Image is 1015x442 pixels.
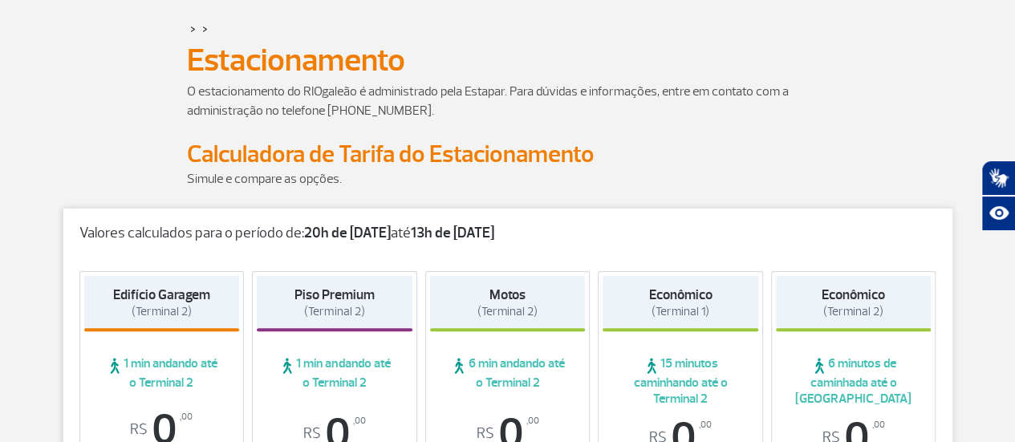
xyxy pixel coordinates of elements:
span: (Terminal 2) [477,304,538,319]
span: 15 minutos caminhando até o Terminal 2 [603,355,758,407]
p: Simule e compare as opções. [187,169,829,189]
h2: Calculadora de Tarifa do Estacionamento [187,140,829,169]
strong: Econômico [649,286,713,303]
span: 1 min andando até o Terminal 2 [257,355,412,391]
span: (Terminal 2) [823,304,883,319]
span: (Terminal 2) [132,304,192,319]
strong: 13h de [DATE] [411,224,494,242]
button: Abrir tradutor de língua de sinais. [981,160,1015,196]
sup: ,00 [699,416,712,434]
p: O estacionamento do RIOgaleão é administrado pela Estapar. Para dúvidas e informações, entre em c... [187,82,829,120]
a: > [202,19,208,38]
sup: ,00 [353,412,366,430]
h1: Estacionamento [187,47,829,74]
span: (Terminal 1) [652,304,709,319]
sup: ,00 [526,412,538,430]
strong: 20h de [DATE] [304,224,391,242]
strong: Econômico [822,286,885,303]
sup: R$ [130,421,148,439]
p: Valores calculados para o período de: até [79,225,936,242]
strong: Piso Premium [294,286,374,303]
button: Abrir recursos assistivos. [981,196,1015,231]
strong: Motos [489,286,526,303]
a: > [190,19,196,38]
span: (Terminal 2) [304,304,364,319]
span: 1 min andando até o Terminal 2 [84,355,240,391]
span: 6 minutos de caminhada até o [GEOGRAPHIC_DATA] [776,355,932,407]
strong: Edifício Garagem [113,286,210,303]
span: 6 min andando até o Terminal 2 [430,355,586,391]
div: Plugin de acessibilidade da Hand Talk. [981,160,1015,231]
sup: ,00 [872,416,885,434]
sup: ,00 [180,408,193,426]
